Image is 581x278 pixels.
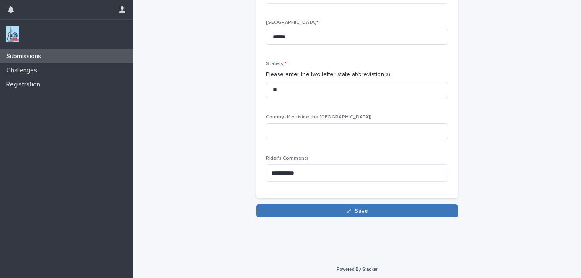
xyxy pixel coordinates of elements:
span: State(s) [266,61,287,66]
img: jxsLJbdS1eYBI7rVAS4p [6,26,19,42]
p: Registration [3,81,46,88]
a: Powered By Stacker [336,267,377,272]
p: Challenges [3,67,44,74]
p: Please enter the two letter state abbreviation(s). [266,70,448,79]
p: Submissions [3,53,48,60]
button: Save [256,204,458,217]
span: [GEOGRAPHIC_DATA] [266,20,318,25]
span: Country (If outside the [GEOGRAPHIC_DATA]) [266,115,372,120]
span: Save [355,208,368,214]
span: Rider's Comments [266,156,309,161]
